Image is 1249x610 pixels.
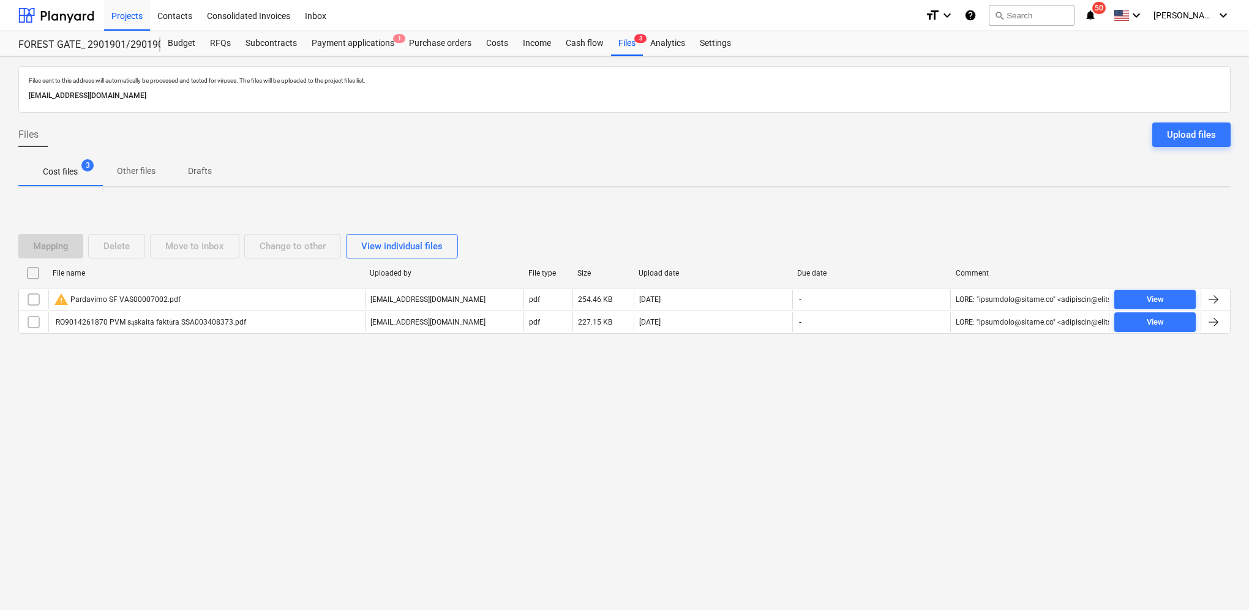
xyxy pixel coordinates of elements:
[304,31,402,56] div: Payment applications
[639,269,787,277] div: Upload date
[558,31,611,56] a: Cash flow
[1129,8,1144,23] i: keyboard_arrow_down
[18,39,146,51] div: FOREST GATE_ 2901901/2901902/2901903
[479,31,516,56] a: Costs
[238,31,304,56] a: Subcontracts
[185,165,214,178] p: Drafts
[578,295,612,304] div: 254.46 KB
[1152,122,1231,147] button: Upload files
[29,77,1220,85] p: Files sent to this address will automatically be processed and tested for viruses. The files will...
[54,292,69,307] span: warning
[798,295,803,305] span: -
[18,127,39,142] span: Files
[529,318,540,326] div: pdf
[578,318,612,326] div: 227.15 KB
[989,5,1075,26] button: Search
[964,8,977,23] i: Knowledge base
[643,31,692,56] a: Analytics
[1167,127,1216,143] div: Upload files
[1084,8,1097,23] i: notifications
[1188,551,1249,610] iframe: Chat Widget
[1216,8,1231,23] i: keyboard_arrow_down
[361,238,443,254] div: View individual files
[43,165,78,178] p: Cost files
[798,317,803,328] span: -
[516,31,558,56] a: Income
[956,269,1105,277] div: Comment
[1114,290,1196,309] button: View
[639,295,661,304] div: [DATE]
[54,318,246,327] div: RO9014261870 PVM sąskaita faktūra SSA003408373.pdf
[611,31,643,56] div: Files
[797,269,946,277] div: Due date
[117,165,156,178] p: Other files
[370,269,519,277] div: Uploaded by
[346,234,458,258] button: View individual files
[54,292,181,307] div: Pardavimo SF VAS00007002.pdf
[529,295,540,304] div: pdf
[1114,312,1196,332] button: View
[634,34,647,43] span: 3
[1147,293,1164,307] div: View
[611,31,643,56] a: Files3
[81,159,94,171] span: 3
[925,8,940,23] i: format_size
[528,269,568,277] div: File type
[370,295,486,305] p: [EMAIL_ADDRESS][DOMAIN_NAME]
[1147,315,1164,329] div: View
[393,34,405,43] span: 1
[203,31,238,56] a: RFQs
[53,269,360,277] div: File name
[692,31,738,56] a: Settings
[402,31,479,56] a: Purchase orders
[304,31,402,56] a: Payment applications1
[1153,10,1215,20] span: [PERSON_NAME]
[160,31,203,56] a: Budget
[577,269,629,277] div: Size
[370,317,486,328] p: [EMAIL_ADDRESS][DOMAIN_NAME]
[940,8,955,23] i: keyboard_arrow_down
[1092,2,1106,14] span: 50
[29,89,1220,102] p: [EMAIL_ADDRESS][DOMAIN_NAME]
[639,318,661,326] div: [DATE]
[994,10,1004,20] span: search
